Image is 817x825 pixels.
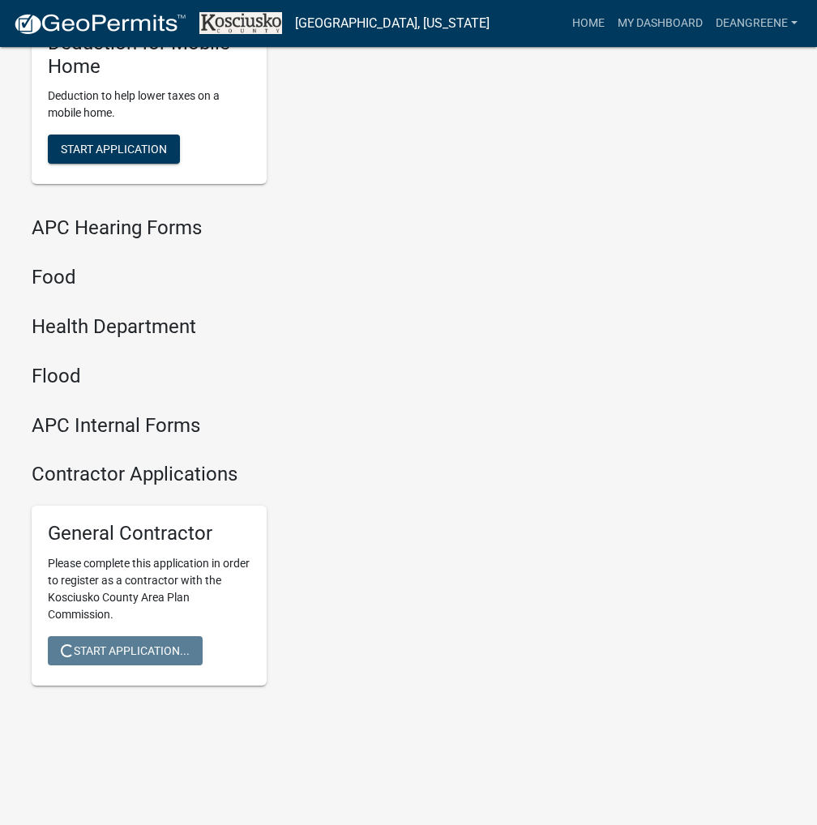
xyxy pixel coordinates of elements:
[566,8,611,39] a: Home
[48,522,250,545] h5: General Contractor
[48,555,250,623] p: Please complete this application in order to register as a contractor with the Kosciusko County A...
[32,463,526,699] wm-workflow-list-section: Contractor Applications
[48,88,250,122] p: Deduction to help lower taxes on a mobile home.
[32,463,526,486] h4: Contractor Applications
[32,216,526,240] h4: APC Hearing Forms
[199,12,282,34] img: Kosciusko County, Indiana
[61,644,190,657] span: Start Application...
[32,414,526,438] h4: APC Internal Forms
[611,8,709,39] a: My Dashboard
[32,315,526,339] h4: Health Department
[32,365,526,388] h4: Flood
[48,135,180,164] button: Start Application
[32,266,526,289] h4: Food
[48,636,203,665] button: Start Application...
[61,143,167,156] span: Start Application
[295,10,490,37] a: [GEOGRAPHIC_DATA], [US_STATE]
[709,8,804,39] a: deangreene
